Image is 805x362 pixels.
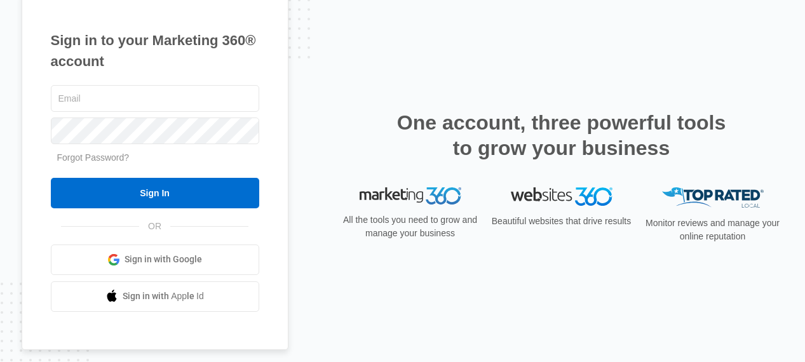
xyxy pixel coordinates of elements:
[51,245,259,275] a: Sign in with Google
[393,110,730,161] h2: One account, three powerful tools to grow your business
[57,152,130,163] a: Forgot Password?
[662,187,764,208] img: Top Rated Local
[490,215,633,228] p: Beautiful websites that drive results
[642,217,784,243] p: Monitor reviews and manage your online reputation
[360,187,461,205] img: Marketing 360
[139,220,170,233] span: OR
[125,253,202,266] span: Sign in with Google
[511,187,612,206] img: Websites 360
[51,281,259,312] a: Sign in with Apple Id
[123,290,204,303] span: Sign in with Apple Id
[51,85,259,112] input: Email
[51,178,259,208] input: Sign In
[51,30,259,72] h1: Sign in to your Marketing 360® account
[339,213,482,240] p: All the tools you need to grow and manage your business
